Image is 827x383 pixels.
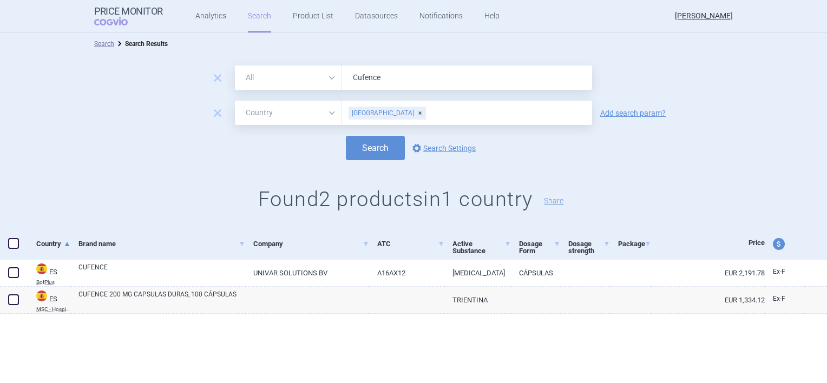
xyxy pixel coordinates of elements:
img: Spain [36,290,47,301]
button: Search [346,136,405,160]
button: Share [544,197,563,204]
a: Price MonitorCOGVIO [94,6,163,27]
a: Add search param? [600,109,666,117]
a: Search Settings [410,142,476,155]
a: EUR 1,334.12 [651,287,765,313]
strong: Search Results [125,40,168,48]
a: Brand name [78,230,245,257]
a: [MEDICAL_DATA] [444,260,510,286]
a: Search [94,40,114,48]
span: Ex-factory price [773,295,785,302]
img: Spain [36,263,47,274]
span: Price [749,239,765,247]
a: Active Substance [452,230,510,264]
span: Ex-factory price [773,268,785,275]
a: UNIVAR SOLUTIONS BV [245,260,369,286]
a: CUFENCE [78,262,245,282]
li: Search Results [114,38,168,49]
strong: Price Monitor [94,6,163,17]
span: COGVIO [94,17,143,25]
a: Package [618,230,651,257]
abbr: MSC - Hospital — List of hospital medicinal products published by the Ministry of Health, Social ... [36,307,70,312]
a: EUR 2,191.78 [651,260,765,286]
div: [GEOGRAPHIC_DATA] [349,107,426,120]
a: Ex-F [765,264,805,280]
a: CÁPSULAS [511,260,561,286]
a: TRIENTINA [444,287,510,313]
a: ESESBotPlus [28,262,70,285]
a: ESESMSC - Hospital [28,289,70,312]
abbr: BotPlus — Online database developed by the General Council of Official Associations of Pharmacist... [36,280,70,285]
a: Dosage strength [568,230,610,264]
li: Search [94,38,114,49]
a: Company [253,230,369,257]
a: ATC [377,230,444,257]
a: Ex-F [765,291,805,307]
a: Dosage Form [519,230,561,264]
a: Country [36,230,70,257]
a: A16AX12 [369,260,444,286]
a: CUFENCE 200 MG CAPSULAS DURAS, 100 CÁPSULAS [78,289,245,309]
